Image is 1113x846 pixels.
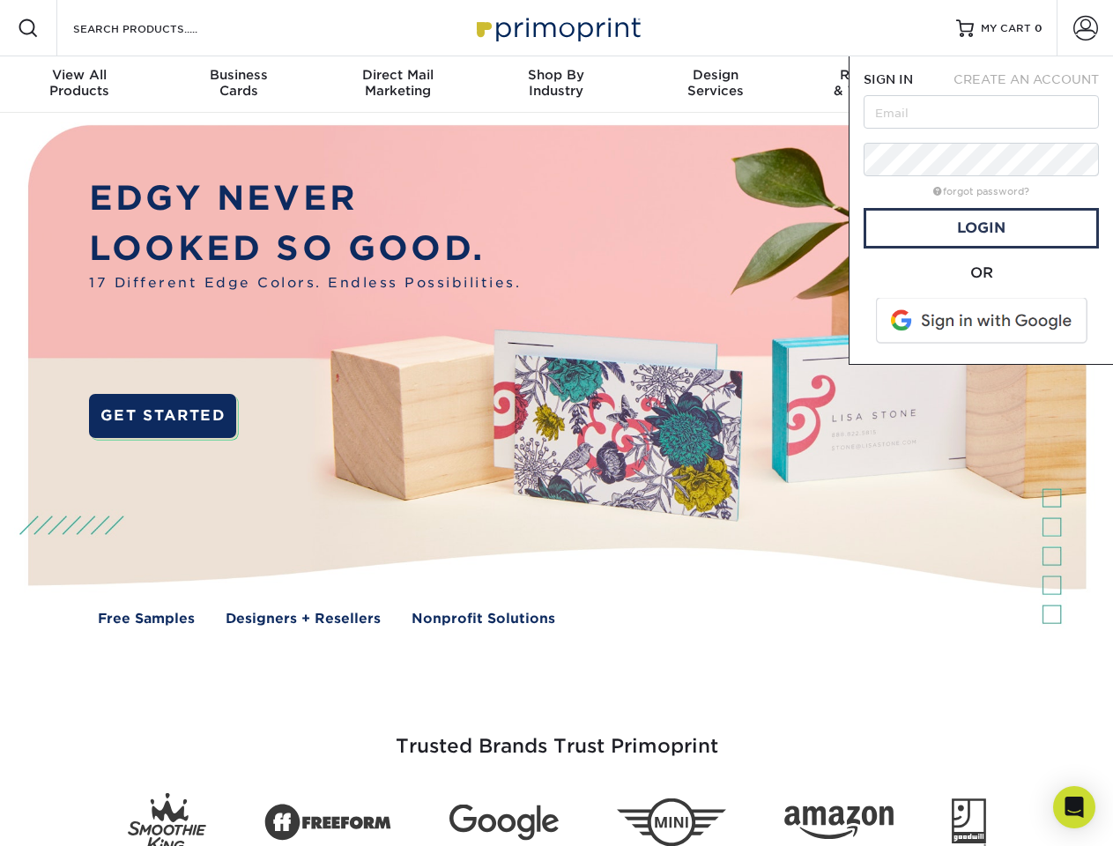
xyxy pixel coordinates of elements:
a: Shop ByIndustry [477,56,635,113]
div: OR [864,263,1099,284]
a: BusinessCards [159,56,317,113]
input: SEARCH PRODUCTS..... [71,18,243,39]
a: Nonprofit Solutions [412,609,555,629]
span: Business [159,67,317,83]
img: Amazon [784,806,894,840]
div: Open Intercom Messenger [1053,786,1095,828]
div: & Templates [795,67,953,99]
span: Direct Mail [318,67,477,83]
a: Login [864,208,1099,249]
span: Resources [795,67,953,83]
p: LOOKED SO GOOD. [89,224,521,274]
span: 0 [1035,22,1043,34]
span: Design [636,67,795,83]
div: Cards [159,67,317,99]
span: Shop By [477,67,635,83]
a: Resources& Templates [795,56,953,113]
div: Industry [477,67,635,99]
div: Marketing [318,67,477,99]
input: Email [864,95,1099,129]
h3: Trusted Brands Trust Primoprint [41,693,1072,779]
img: Google [449,805,559,841]
img: Primoprint [469,9,645,47]
img: Goodwill [952,798,986,846]
span: SIGN IN [864,72,913,86]
p: EDGY NEVER [89,174,521,224]
a: DesignServices [636,56,795,113]
a: forgot password? [933,186,1029,197]
span: 17 Different Edge Colors. Endless Possibilities. [89,273,521,293]
span: CREATE AN ACCOUNT [953,72,1099,86]
div: Services [636,67,795,99]
a: GET STARTED [89,394,236,438]
span: MY CART [981,21,1031,36]
a: Designers + Resellers [226,609,381,629]
a: Direct MailMarketing [318,56,477,113]
a: Free Samples [98,609,195,629]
